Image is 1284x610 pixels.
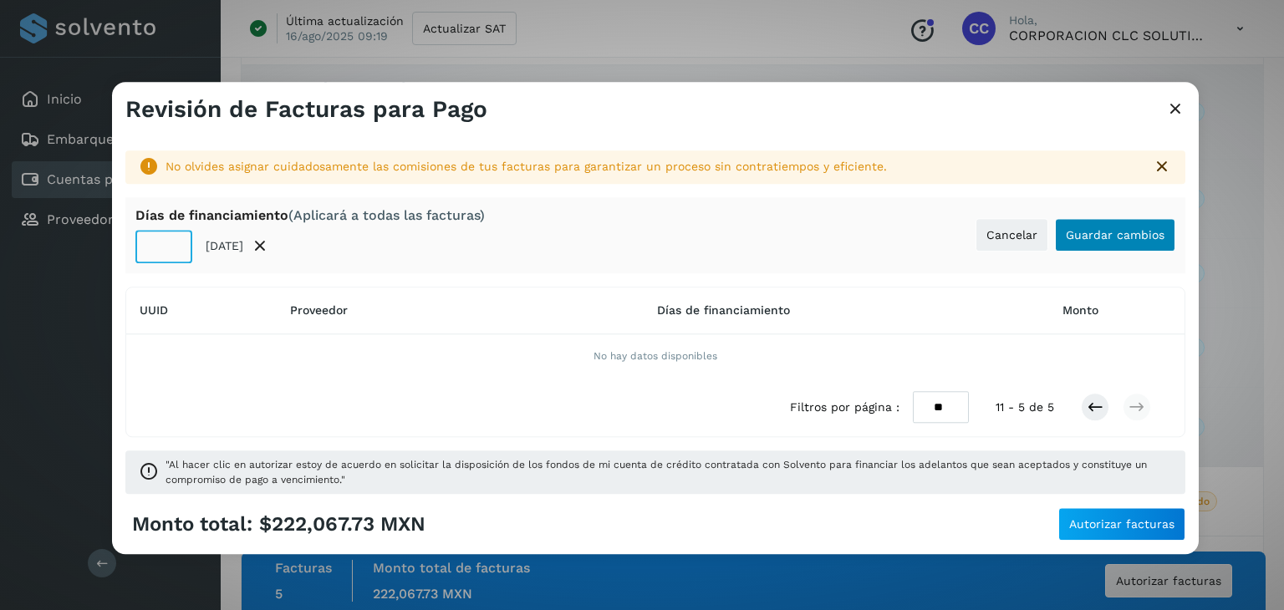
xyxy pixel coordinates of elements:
span: UUID [140,304,168,318]
p: [DATE] [206,240,243,254]
span: 11 - 5 de 5 [996,399,1054,416]
span: Monto [1062,304,1098,318]
div: No olvides asignar cuidadosamente las comisiones de tus facturas para garantizar un proceso sin c... [166,158,1139,175]
td: No hay datos disponibles [126,334,1185,378]
span: "Al hacer clic en autorizar estoy de acuerdo en solicitar la disposición de los fondos de mi cuen... [166,458,1172,488]
span: Guardar cambios [1066,229,1164,241]
button: Cancelar [976,218,1048,252]
span: Días de financiamiento [657,304,790,318]
h3: Revisión de Facturas para Pago [125,95,487,124]
span: Autorizar facturas [1069,519,1174,531]
span: Monto total: [132,512,252,536]
span: Filtros por página : [790,399,899,416]
span: $222,067.73 MXN [259,512,425,536]
button: Autorizar facturas [1058,508,1185,541]
span: (Aplicará a todas las facturas) [288,207,485,223]
span: Cancelar [986,229,1037,241]
button: Guardar cambios [1055,218,1175,252]
div: Días de financiamiento [135,207,485,223]
span: Proveedor [290,304,348,318]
